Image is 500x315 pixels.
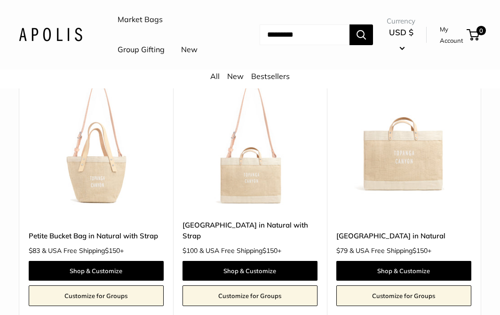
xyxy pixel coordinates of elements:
[336,261,471,281] a: Shop & Customize
[262,246,278,255] span: $150
[19,28,82,41] img: Apolis
[183,285,317,306] a: Customize for Groups
[29,75,164,210] a: Petite Bucket Bag in Natural with StrapPetite Bucket Bag in Natural with Strap
[336,75,471,210] a: East West Market Bag in NaturalEast West Market Bag in Natural
[29,261,164,281] a: Shop & Customize
[227,71,244,81] a: New
[29,230,164,241] a: Petite Bucket Bag in Natural with Strap
[387,15,415,28] span: Currency
[336,230,471,241] a: [GEOGRAPHIC_DATA] in Natural
[336,246,348,255] span: $79
[387,25,415,55] button: USD $
[183,246,198,255] span: $100
[42,247,124,254] span: & USA Free Shipping +
[183,261,317,281] a: Shop & Customize
[210,71,220,81] a: All
[349,247,431,254] span: & USA Free Shipping +
[105,246,120,255] span: $150
[183,75,317,210] img: East West Bag in Natural with Strap
[29,75,164,210] img: Petite Bucket Bag in Natural with Strap
[118,43,165,57] a: Group Gifting
[183,220,317,242] a: [GEOGRAPHIC_DATA] in Natural with Strap
[413,246,428,255] span: $150
[440,24,463,47] a: My Account
[476,26,486,35] span: 0
[183,75,317,210] a: East West Bag in Natural with StrapEast West Bag in Natural with Strap
[336,285,471,306] a: Customize for Groups
[29,285,164,306] a: Customize for Groups
[349,24,373,45] button: Search
[29,246,40,255] span: $83
[389,27,413,37] span: USD $
[118,13,163,27] a: Market Bags
[199,247,281,254] span: & USA Free Shipping +
[260,24,349,45] input: Search...
[336,75,471,210] img: East West Market Bag in Natural
[181,43,198,57] a: New
[251,71,290,81] a: Bestsellers
[468,29,479,40] a: 0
